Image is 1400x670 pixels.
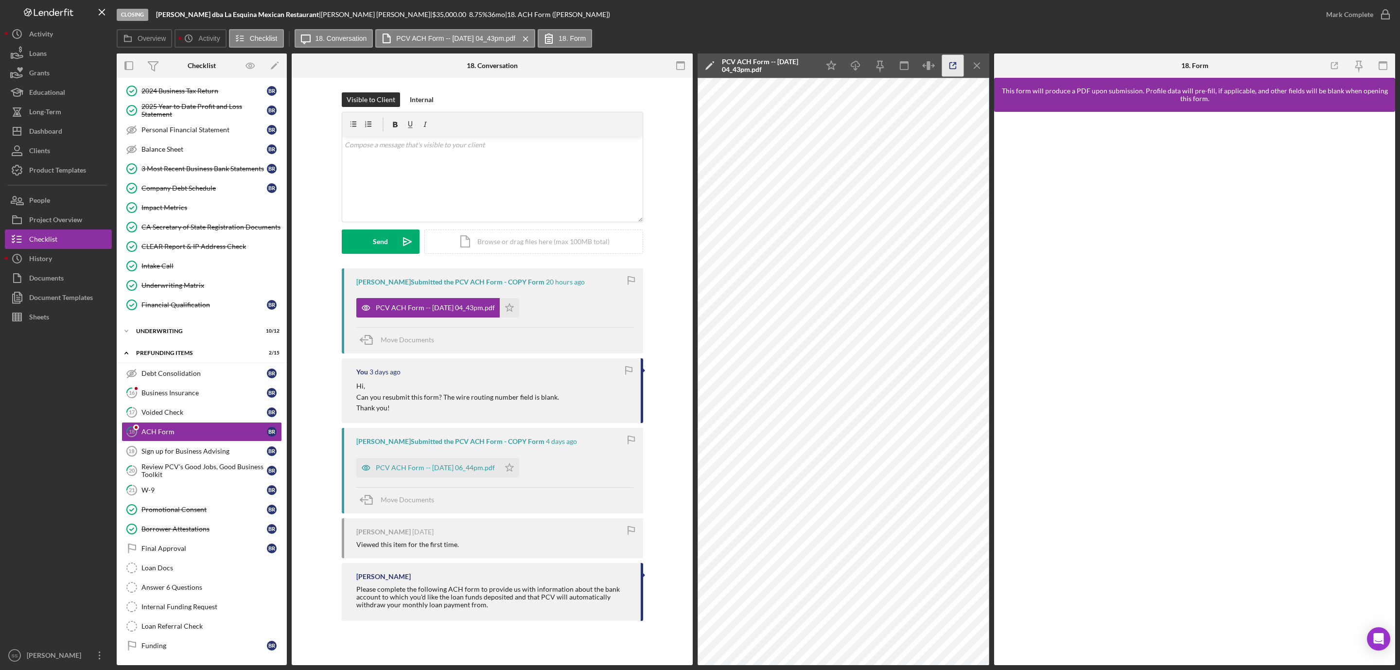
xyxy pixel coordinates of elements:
[156,10,319,18] b: [PERSON_NAME] dba La Esquina Mexican Restaurant
[141,301,267,309] div: Financial Qualification
[267,544,277,553] div: B R
[141,545,267,552] div: Final Approval
[141,184,267,192] div: Company Debt Schedule
[356,488,444,512] button: Move Documents
[267,641,277,651] div: B R
[117,29,172,48] button: Overview
[141,126,267,134] div: Personal Financial Statement
[122,198,282,217] a: Impact Metrics
[122,217,282,237] a: CA Secretary of State Registration Documents
[129,428,135,435] tspan: 18
[141,87,267,95] div: 2024 Business Tax Return
[369,368,401,376] time: 2025-08-26 23:08
[141,564,281,572] div: Loan Docs
[1316,5,1395,24] button: Mark Complete
[1367,627,1390,651] div: Open Intercom Messenger
[375,29,535,48] button: PCV ACH Form -- [DATE] 04_43pm.pdf
[396,35,515,42] label: PCV ACH Form -- [DATE] 04_43pm.pdf
[141,223,281,231] div: CA Secretary of State Registration Documents
[141,428,267,436] div: ACH Form
[267,164,277,174] div: B R
[1326,5,1373,24] div: Mark Complete
[141,165,267,173] div: 3 Most Recent Business Bank Statements
[136,350,255,356] div: Prefunding Items
[141,262,281,270] div: Intake Call
[141,525,267,533] div: Borrower Attestations
[141,463,267,478] div: Review PCV's Good Jobs, Good Business Toolkit
[122,617,282,636] a: Loan Referral Check
[136,328,255,334] div: Underwriting
[1004,122,1386,655] iframe: Lenderfit form
[141,603,281,611] div: Internal Funding Request
[356,585,631,609] div: Please complete the following ACH form to provide us with information about the bank account to w...
[267,407,277,417] div: B R
[122,159,282,178] a: 3 Most Recent Business Bank StatementsBR
[267,125,277,135] div: B R
[129,467,135,474] tspan: 20
[141,243,281,250] div: CLEAR Report & IP Address Check
[141,282,281,289] div: Underwriting Matrix
[122,480,282,500] a: 21W-9BR
[122,120,282,140] a: Personal Financial StatementBR
[722,58,814,73] div: PCV ACH Form -- [DATE] 04_43pm.pdf
[128,448,134,454] tspan: 19
[122,276,282,295] a: Underwriting Matrix
[315,35,367,42] label: 18. Conversation
[356,458,519,477] button: PCV ACH Form -- [DATE] 06_44pm.pdf
[267,446,277,456] div: B R
[122,422,282,441] a: 18ACH FormBR
[356,403,559,413] p: Thank you!
[122,237,282,256] a: CLEAR Report & IP Address Check
[405,92,438,107] button: Internal
[229,29,284,48] button: Checklist
[432,11,469,18] div: $35,000.00
[141,642,267,650] div: Funding
[267,300,277,310] div: B R
[546,438,577,445] time: 2025-08-25 22:44
[412,528,434,536] time: 2025-08-21 17:51
[356,573,411,581] div: [PERSON_NAME]
[198,35,220,42] label: Activity
[122,364,282,383] a: Debt ConsolidationBR
[117,9,148,21] div: Closing
[321,11,432,18] div: [PERSON_NAME] [PERSON_NAME] |
[342,92,400,107] button: Visible to Client
[267,505,277,514] div: B R
[262,328,280,334] div: 10 / 12
[356,328,444,352] button: Move Documents
[267,144,277,154] div: B R
[488,11,505,18] div: 36 mo
[267,466,277,476] div: B R
[122,295,282,315] a: Financial QualificationBR
[122,101,282,120] a: 2025 Year to Date Profit and Loss StatementBR
[12,653,18,658] text: SS
[356,278,544,286] div: [PERSON_NAME] Submitted the PCV ACH Form - COPY Form
[122,441,282,461] a: 19Sign up for Business AdvisingBR
[188,62,216,70] div: Checklist
[267,183,277,193] div: B R
[156,11,321,18] div: |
